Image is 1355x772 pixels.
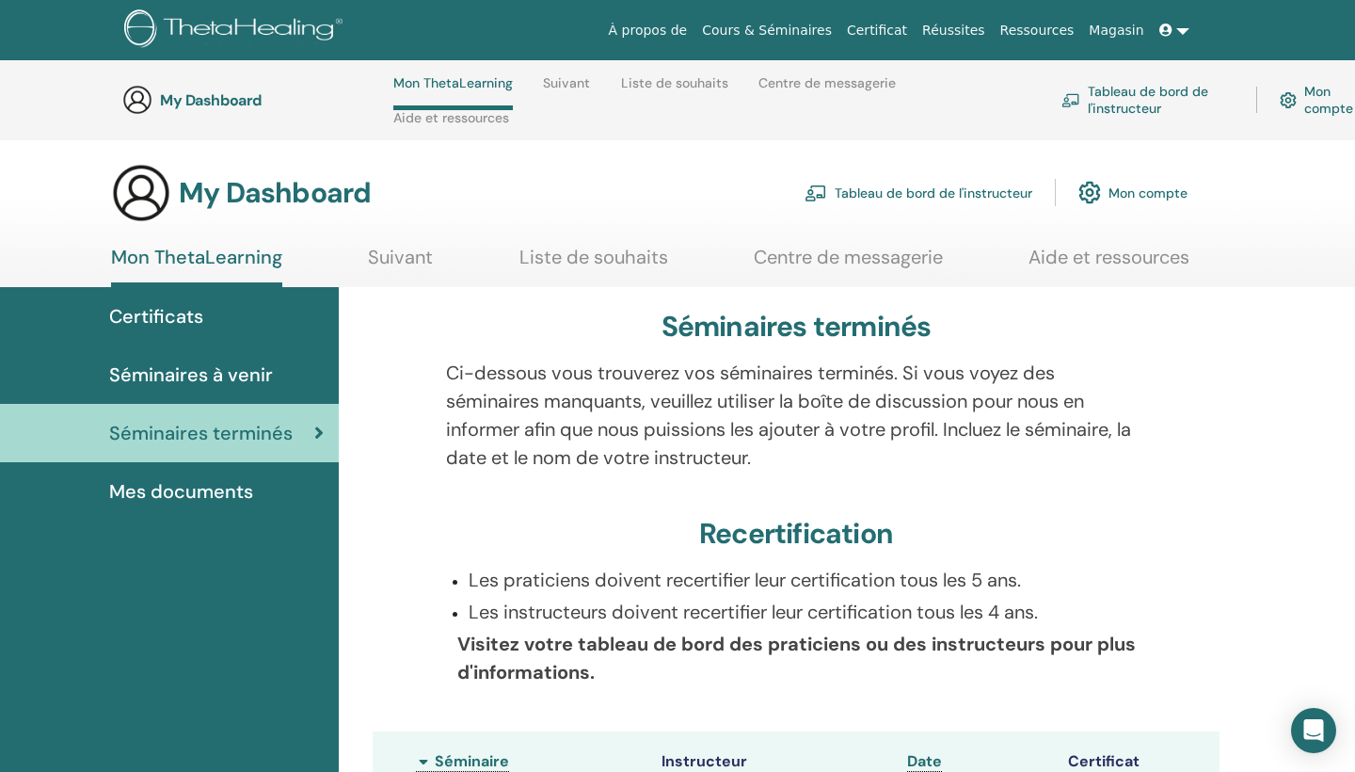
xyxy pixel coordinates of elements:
[179,176,371,210] h3: My Dashboard
[543,75,590,105] a: Suivant
[519,246,668,282] a: Liste de souhaits
[109,419,293,447] span: Séminaires terminés
[111,246,282,287] a: Mon ThetaLearning
[839,13,915,48] a: Certificat
[1291,708,1336,753] div: Open Intercom Messenger
[805,171,1032,213] a: Tableau de bord de l'instructeur
[621,75,728,105] a: Liste de souhaits
[1061,93,1080,107] img: chalkboard-teacher.svg
[109,361,273,389] span: Séminaires à venir
[754,246,943,282] a: Centre de messagerie
[1078,171,1188,213] a: Mon compte
[1078,176,1101,208] img: cog.svg
[469,566,1147,594] p: Les praticiens doivent recertifier leur certification tous les 5 ans.
[1280,88,1297,112] img: cog.svg
[699,517,893,551] h3: Recertification
[907,751,942,772] a: Date
[109,302,203,330] span: Certificats
[907,751,942,771] span: Date
[1061,79,1234,121] a: Tableau de bord de l'instructeur
[109,477,253,506] span: Mes documents
[915,13,992,48] a: Réussites
[457,632,1136,684] b: Visitez votre tableau de bord des praticiens ou des instructeurs pour plus d'informations.
[160,91,348,109] h3: My Dashboard
[446,359,1147,472] p: Ci-dessous vous trouverez vos séminaires terminés. Si vous voyez des séminaires manquants, veuill...
[393,75,513,110] a: Mon ThetaLearning
[805,185,827,201] img: chalkboard-teacher.svg
[993,13,1082,48] a: Ressources
[393,110,509,140] a: Aide et ressources
[469,598,1147,626] p: Les instructeurs doivent recertifier leur certification tous les 4 ans.
[1028,246,1189,282] a: Aide et ressources
[111,163,171,223] img: generic-user-icon.jpg
[694,13,839,48] a: Cours & Séminaires
[368,246,433,282] a: Suivant
[758,75,896,105] a: Centre de messagerie
[124,9,349,52] img: logo.png
[122,85,152,115] img: generic-user-icon.jpg
[1081,13,1151,48] a: Magasin
[662,310,932,344] h3: Séminaires terminés
[601,13,695,48] a: À propos de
